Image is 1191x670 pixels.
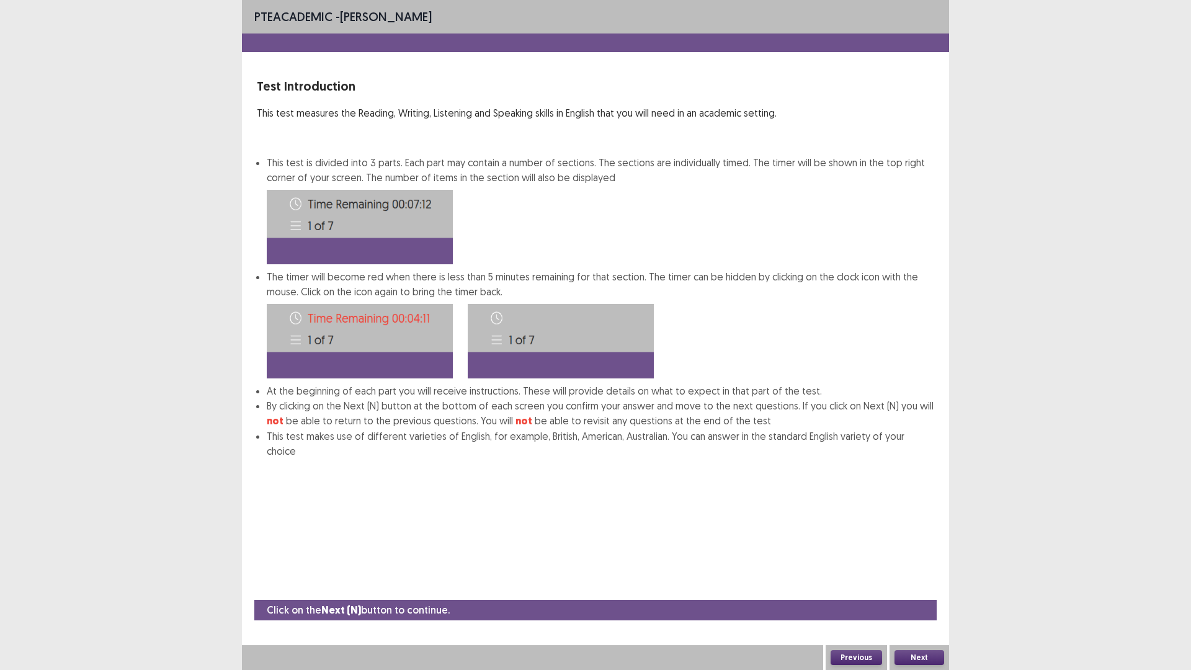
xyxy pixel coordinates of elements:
[257,77,934,96] p: Test Introduction
[515,414,532,427] strong: not
[257,105,934,120] p: This test measures the Reading, Writing, Listening and Speaking skills in English that you will n...
[267,190,453,264] img: Time-image
[254,7,432,26] p: - [PERSON_NAME]
[831,650,882,665] button: Previous
[267,304,453,378] img: Time-image
[894,650,944,665] button: Next
[267,602,450,618] p: Click on the button to continue.
[321,604,361,617] strong: Next (N)
[267,429,934,458] li: This test makes use of different varieties of English, for example, British, American, Australian...
[267,383,934,398] li: At the beginning of each part you will receive instructions. These will provide details on what t...
[267,398,934,429] li: By clicking on the Next (N) button at the bottom of each screen you confirm your answer and move ...
[468,304,654,378] img: Time-image
[267,155,934,264] li: This test is divided into 3 parts. Each part may contain a number of sections. The sections are i...
[267,414,283,427] strong: not
[254,9,332,24] span: PTE academic
[267,269,934,383] li: The timer will become red when there is less than 5 minutes remaining for that section. The timer...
